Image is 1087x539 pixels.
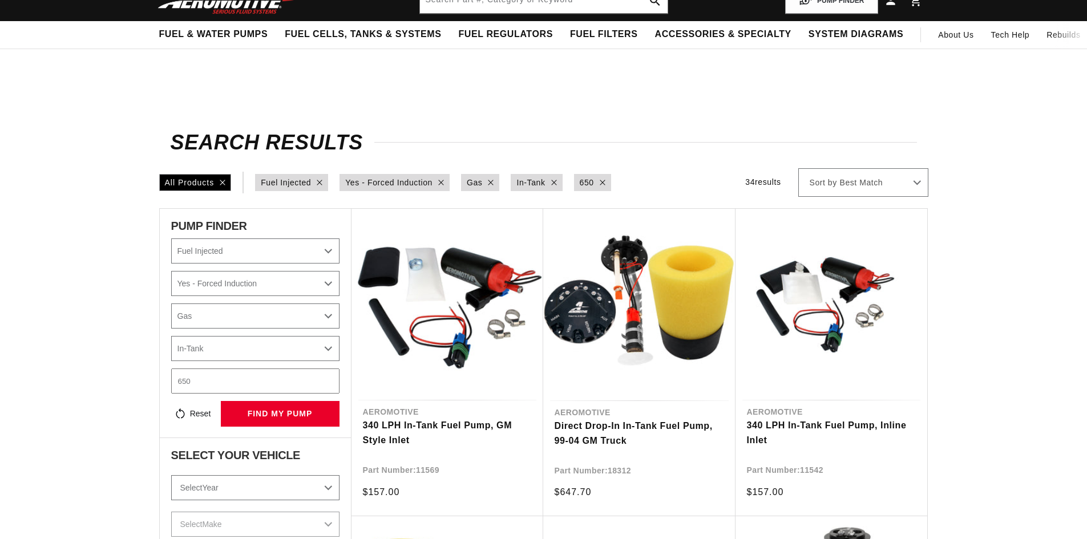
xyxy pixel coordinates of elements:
[655,29,791,40] span: Accessories & Specialty
[261,176,311,189] a: Fuel Injected
[363,418,532,447] a: 340 LPH In-Tank Fuel Pump, GM Style Inlet
[938,30,973,39] span: About Us
[580,176,594,189] a: 650
[159,174,232,191] div: All Products
[570,29,638,40] span: Fuel Filters
[159,29,268,40] span: Fuel & Water Pumps
[171,303,340,329] select: Fuel
[171,220,247,232] span: PUMP FINDER
[171,238,340,264] select: CARB or EFI
[930,21,982,48] a: About Us
[800,21,912,48] summary: System Diagrams
[561,21,646,48] summary: Fuel Filters
[171,475,340,500] select: Year
[991,29,1030,41] span: Tech Help
[745,177,781,187] span: 34 results
[747,418,916,447] a: 340 LPH In-Tank Fuel Pump, Inline Inlet
[171,336,340,361] select: Mounting
[151,21,277,48] summary: Fuel & Water Pumps
[1046,29,1080,41] span: Rebuilds
[646,21,800,48] summary: Accessories & Specialty
[809,29,903,40] span: System Diagrams
[171,133,917,152] h2: Search Results
[221,401,340,427] button: find my pump
[555,419,724,448] a: Direct Drop-In In-Tank Fuel Pump, 99-04 GM Truck
[467,176,482,189] a: Gas
[171,271,340,296] select: Power Adder
[276,21,450,48] summary: Fuel Cells, Tanks & Systems
[171,512,340,537] select: Make
[450,21,561,48] summary: Fuel Regulators
[798,168,928,197] select: Sort by
[171,401,213,426] button: Reset
[171,449,340,464] div: Select Your Vehicle
[983,21,1038,48] summary: Tech Help
[285,29,441,40] span: Fuel Cells, Tanks & Systems
[171,368,340,394] input: Enter Horsepower
[516,176,545,189] a: In-Tank
[458,29,552,40] span: Fuel Regulators
[345,176,433,189] a: Yes - Forced Induction
[810,177,837,189] span: Sort by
